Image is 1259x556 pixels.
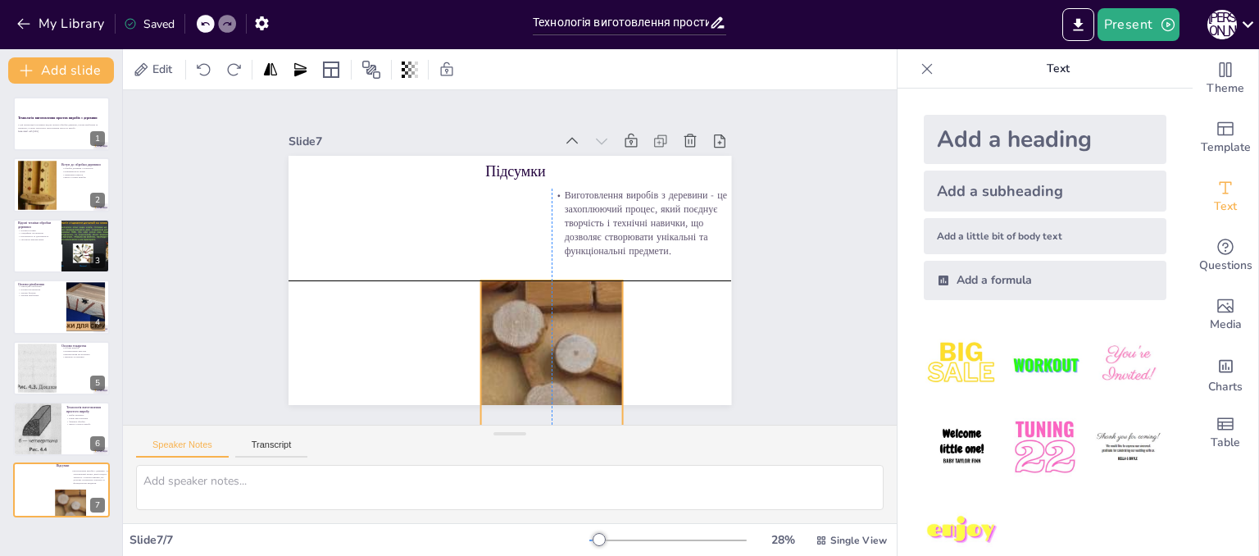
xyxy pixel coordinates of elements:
[318,57,344,83] div: Layout
[90,131,105,146] div: 1
[13,280,110,334] div: 4
[18,116,98,121] strong: Технологія виготовлення простих виробів з деревини
[18,282,61,287] p: Основи різьблення
[1098,8,1179,41] button: Present
[533,11,709,34] input: Insert title
[1090,326,1166,403] img: 3.jpeg
[18,289,61,292] p: Основні інструменти
[66,405,105,414] p: Технологія виготовлення простого виробу
[1007,409,1083,485] img: 5.jpeg
[13,463,110,517] div: 7
[66,423,105,426] p: Якість готового виробу
[1207,80,1244,98] span: Theme
[1193,49,1258,108] div: Change the overall theme
[18,221,57,230] p: Відомі техніки обробки деревини
[552,194,748,282] p: Виготовлення виробів з деревини - це захоплюючий процес, який поєднує творчість і технічні навичк...
[18,232,57,235] p: Специфічні інструменти
[1193,108,1258,167] div: Add ready made slides
[12,11,111,37] button: My Library
[149,62,175,77] span: Edit
[1210,316,1242,334] span: Media
[61,349,105,353] p: Налаштування верстата
[924,261,1166,300] div: Add a formula
[18,294,61,298] p: Техніки різьблення
[1193,403,1258,463] div: Add a table
[1208,378,1243,396] span: Charts
[1211,434,1240,452] span: Table
[61,162,105,166] p: Вступ до обробки деревини
[924,115,1166,164] div: Add a heading
[763,532,802,548] div: 28 %
[13,402,110,456] div: 6
[18,285,61,289] p: Мистецтво різьблення
[90,436,105,451] div: 6
[18,235,57,238] p: Естетичність та довговічність
[493,159,782,210] p: Підсумки
[56,464,119,469] p: Підсумки
[1193,167,1258,226] div: Add text boxes
[61,175,105,179] p: Якість готових виробів
[61,353,105,356] p: Використання інструментів
[136,440,229,458] button: Speaker Notes
[924,171,1166,212] div: Add a subheading
[361,60,381,80] span: Position
[13,157,110,212] div: 2
[1193,285,1258,344] div: Add images, graphics, shapes or video
[924,409,1000,485] img: 4.jpeg
[90,376,105,390] div: 5
[1214,198,1237,216] span: Text
[301,111,567,154] div: Slide 7
[66,417,105,420] p: Етапи виготовлення
[90,253,105,268] div: 3
[1199,257,1252,275] span: Questions
[1193,344,1258,403] div: Add charts and graphs
[61,355,105,358] p: Терпіння та практика
[1201,139,1251,157] span: Template
[13,341,110,395] div: 5
[61,346,105,349] p: Об'ємні вироби
[130,532,589,548] div: Slide 7 / 7
[66,414,105,417] p: Вибір матеріалу
[18,124,105,130] p: У цій презентації розглянемо відомі техніки обробки деревини, основи різьблення та токарства, а т...
[924,326,1000,403] img: 1.jpeg
[61,166,105,170] p: Обробка деревини є ключовою
[13,219,110,273] div: 3
[90,193,105,207] div: 2
[61,170,105,173] p: Різноманітність технік
[1193,226,1258,285] div: Get real-time input from your audience
[1207,10,1237,39] div: А [PERSON_NAME]
[940,49,1176,89] p: Text
[924,218,1166,254] div: Add a little bit of body text
[124,16,175,32] div: Saved
[1062,8,1094,41] button: Export to PowerPoint
[18,238,57,241] p: Своєчасне використання
[235,440,308,458] button: Transcript
[18,291,61,294] p: Техніка безпеки
[61,343,105,348] p: Основи токарства
[18,130,105,133] p: Generated with [URL]
[1207,8,1237,41] button: А [PERSON_NAME]
[13,97,110,151] div: 1
[18,229,57,232] p: Основні техніки
[1007,326,1083,403] img: 2.jpeg
[1090,409,1166,485] img: 6.jpeg
[90,498,105,513] div: 7
[90,315,105,330] div: 4
[8,57,114,84] button: Add slide
[830,534,887,547] span: Single View
[61,173,105,176] p: Уникнення помилок
[66,420,105,423] p: Фінішна обробка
